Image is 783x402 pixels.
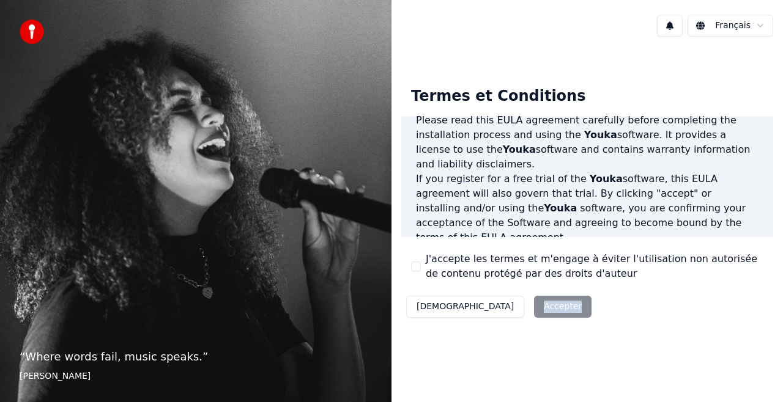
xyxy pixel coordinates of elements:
button: [DEMOGRAPHIC_DATA] [406,296,524,318]
div: Termes et Conditions [401,77,595,116]
span: Youka [544,202,577,214]
p: If you register for a free trial of the software, this EULA agreement will also govern that trial... [416,172,759,245]
label: J'accepte les termes et m'engage à éviter l'utilisation non autorisée de contenu protégé par des ... [426,252,763,281]
p: “ Where words fail, music speaks. ” [20,348,372,365]
footer: [PERSON_NAME] [20,370,372,382]
span: Youka [584,129,617,141]
span: Youka [503,144,536,155]
img: youka [20,20,44,44]
span: Youka [590,173,623,185]
p: Please read this EULA agreement carefully before completing the installation process and using th... [416,113,759,172]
